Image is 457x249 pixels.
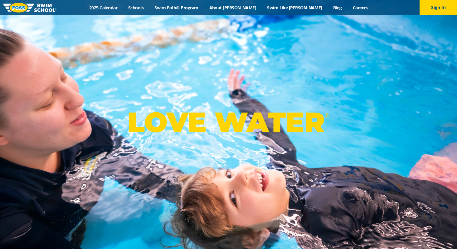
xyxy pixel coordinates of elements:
a: Swim Path® Program [149,5,204,11]
a: 2025 Calendar [84,5,123,11]
a: Careers [347,5,373,11]
sup: ® [324,112,329,120]
a: Blog [328,5,347,11]
p: LOVE WATER [128,105,329,139]
img: FOSS Swim School Logo [3,3,56,12]
a: About [PERSON_NAME] [204,5,262,11]
a: Schools [123,5,149,11]
a: Swim Like [PERSON_NAME] [262,5,328,11]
